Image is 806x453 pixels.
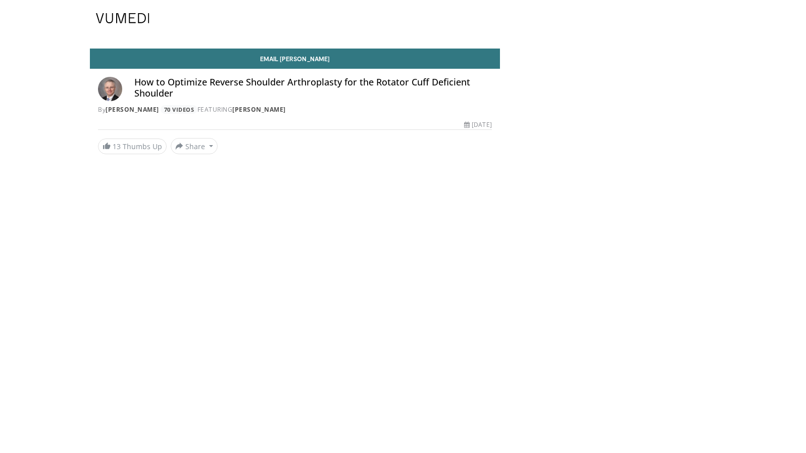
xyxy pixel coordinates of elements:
[98,77,122,101] img: Avatar
[161,105,197,114] a: 70 Videos
[98,105,492,114] div: By FEATURING
[134,77,492,99] h4: How to Optimize Reverse Shoulder Arthroplasty for the Rotator Cuff Deficient Shoulder
[464,120,491,129] div: [DATE]
[113,142,121,151] span: 13
[232,105,286,114] a: [PERSON_NAME]
[96,13,149,23] img: VuMedi Logo
[90,49,500,69] a: Email [PERSON_NAME]
[171,138,218,154] button: Share
[98,139,167,154] a: 13 Thumbs Up
[106,105,159,114] a: [PERSON_NAME]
